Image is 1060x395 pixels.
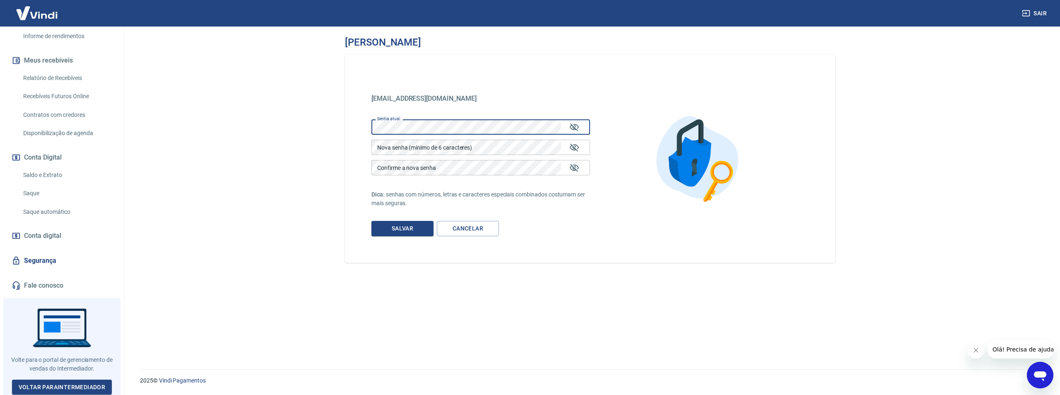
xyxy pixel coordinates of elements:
iframe: Fechar mensagem [968,342,984,359]
h3: [PERSON_NAME] [345,36,421,48]
button: Salvar [371,221,434,236]
p: senhas com números, letras e caracteres especiais combinados costumam ser mais seguras. [371,190,590,208]
img: Vindi [10,0,64,26]
a: Vindi Pagamentos [159,377,206,384]
button: Sair [1020,6,1050,21]
a: Saque automático [20,204,114,221]
a: Informe de rendimentos [20,28,114,45]
span: Dica: [371,191,386,198]
a: Disponibilização de agenda [20,125,114,142]
a: Contratos com credores [20,107,114,124]
a: Voltar paraIntermediador [12,380,112,395]
a: Saque [20,185,114,202]
p: 2025 © [140,376,1040,385]
a: Fale conosco [10,276,114,295]
button: Mostrar/esconder senha [564,138,584,158]
a: Relatório de Recebíveis [20,70,114,87]
span: [EMAIL_ADDRESS][DOMAIN_NAME] [371,95,477,102]
iframe: Mensagem da empresa [988,340,1053,359]
button: Conta Digital [10,148,114,167]
a: Conta digital [10,227,114,245]
a: Segurança [10,252,114,270]
a: Saldo e Extrato [20,167,114,184]
a: Cancelar [437,221,499,236]
span: Conta digital [24,230,61,242]
span: Olá! Precisa de ajuda? [5,6,70,12]
button: Mostrar/esconder senha [564,117,584,137]
label: Senha atual [377,116,400,122]
iframe: Botão para abrir a janela de mensagens [1027,362,1053,388]
img: Alterar senha [645,104,754,213]
a: Recebíveis Futuros Online [20,88,114,105]
button: Meus recebíveis [10,51,114,70]
button: Mostrar/esconder senha [564,158,584,178]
